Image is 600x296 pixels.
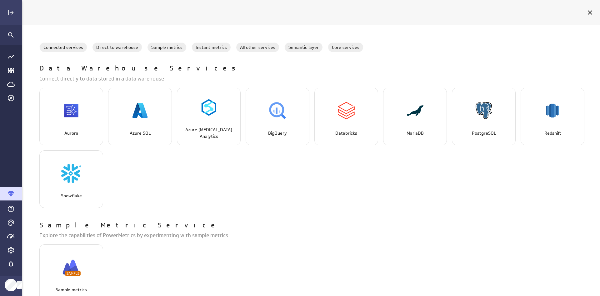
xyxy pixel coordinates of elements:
svg: Usage [7,233,15,240]
div: Databricks [314,88,378,145]
p: Explore the capabilities of PowerMetrics by experimenting with sample metrics [39,231,587,239]
span: Instant metrics [192,44,231,51]
div: Account and settings [6,245,16,256]
p: Azure SQL [115,130,165,137]
p: Redshift [527,130,577,137]
p: Connect directly to data stored in a data warehouse [39,75,587,83]
div: Expand [6,7,16,18]
div: Help & PowerMetrics Assistant [6,204,16,214]
div: Snowflake [39,150,103,208]
img: Aurora.png [61,101,81,121]
img: snowflake.png [61,163,81,183]
div: Direct to warehouse [92,42,142,52]
p: Databricks [321,130,371,137]
p: Azure [MEDICAL_DATA] Analytics [184,127,234,140]
p: Sample metrics [46,287,96,293]
img: Azure.png [130,101,150,121]
svg: Themes [7,219,15,226]
div: Azure Synapse Analytics [177,88,241,145]
div: PostgreSQL [452,88,516,145]
div: Notifications [6,259,16,269]
img: Postgresql.png [474,101,494,121]
p: Snowflake [46,193,96,199]
div: Redshift [521,88,584,145]
img: azure_synapse.png [199,97,219,117]
span: Semantic layer [285,44,322,51]
p: MariaDB [390,130,440,137]
span: Connected services [40,44,87,51]
div: Semantic layer [284,42,323,52]
img: Databricks.png [336,101,356,121]
div: Aurora [39,88,103,145]
img: MariaDB.png [405,101,425,121]
span: Core services [328,44,363,51]
div: BigQuery [246,88,309,145]
span: Direct to warehouse [92,44,142,51]
div: Azure SQL [108,88,172,145]
div: MariaDB [383,88,447,145]
img: bigquery.png [267,101,287,121]
div: Connected services [39,42,87,52]
p: BigQuery [252,130,302,137]
span: All other services [236,44,279,51]
span: Sample metrics [147,44,186,51]
p: Data Warehouse Services [39,64,242,74]
div: Instant metrics [192,42,231,52]
div: Cancel [585,7,595,18]
div: Core services [328,42,363,52]
img: Amazon_Redshift.png [542,101,562,121]
div: All other services [236,42,279,52]
img: Klipfolio_Sample.png [61,257,81,278]
p: Sample Metric Service [39,221,220,231]
svg: Account and settings [7,247,15,254]
p: PostgreSQL [459,130,509,137]
p: Aurora [46,130,96,137]
div: Themes [6,217,16,228]
div: Sample metrics [147,42,187,52]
